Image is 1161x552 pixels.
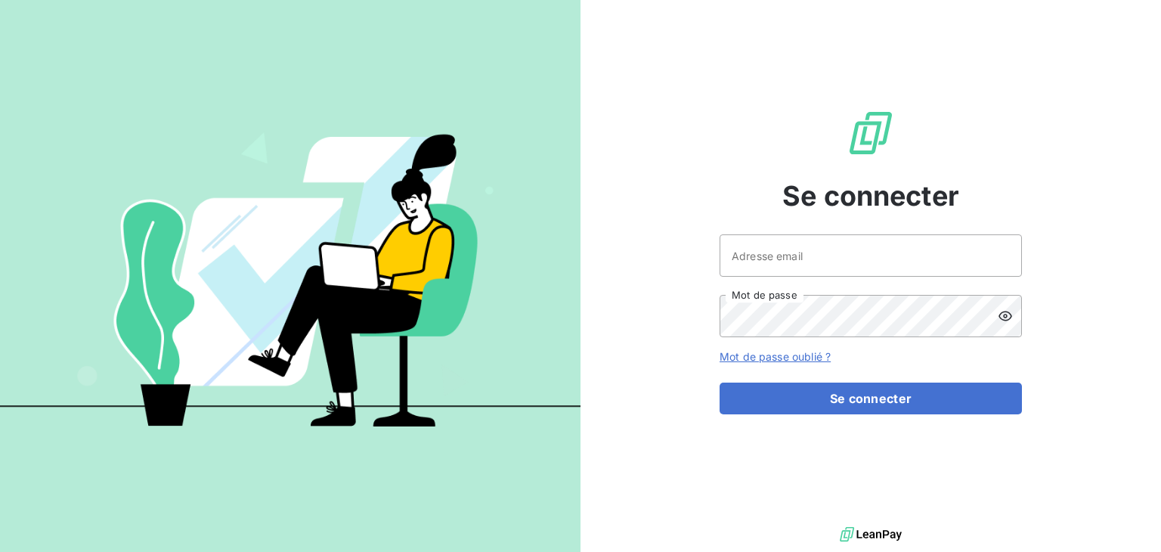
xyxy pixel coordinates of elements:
[720,383,1022,414] button: Se connecter
[840,523,902,546] img: logo
[720,350,831,363] a: Mot de passe oublié ?
[782,175,959,216] span: Se connecter
[720,234,1022,277] input: placeholder
[847,109,895,157] img: Logo LeanPay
